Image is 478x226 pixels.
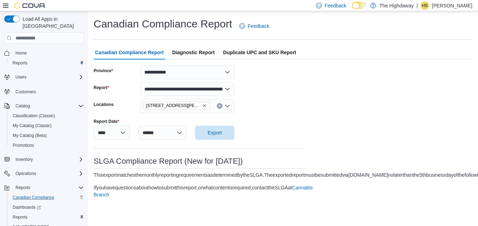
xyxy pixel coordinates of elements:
[94,157,305,165] h3: SLGA Compliance Report (New for [DATE])
[10,112,58,120] a: Classification (Classic)
[146,102,201,109] span: [STREET_ADDRESS][PERSON_NAME]
[421,1,429,10] div: Heidi Sulatisky
[13,169,39,178] button: Operations
[10,141,37,150] a: Promotions
[248,23,269,30] span: Feedback
[13,169,84,178] span: Operations
[1,72,87,82] button: Users
[237,19,272,33] a: Feedback
[15,171,36,176] span: Operations
[10,131,84,140] span: My Catalog (Beta)
[379,1,414,10] p: The Highdaway
[208,129,222,136] span: Export
[223,45,296,59] span: Duplicate UPC and SKU Report
[172,45,215,59] span: Diagnostic Report
[10,131,50,140] a: My Catalog (Beta)
[94,85,109,90] label: Report
[94,185,313,197] a: Cannabis Branch
[7,131,87,140] button: My Catalog (Beta)
[10,213,84,221] span: Reports
[15,50,27,56] span: Home
[10,59,84,67] span: Reports
[13,73,29,81] button: Users
[13,205,41,210] span: Dashboards
[94,17,232,31] h1: Canadian Compliance Report
[13,102,33,110] button: Catalog
[10,193,57,202] a: Canadian Compliance
[325,2,346,9] span: Feedback
[10,59,30,67] a: Reports
[1,48,87,58] button: Home
[13,133,47,138] span: My Catalog (Beta)
[202,103,207,108] button: Remove 114 1st St. E Vawn, SK S0M 2Z0 from selection in this group
[10,121,55,130] a: My Catalog (Classic)
[1,155,87,164] button: Inventory
[13,102,84,110] span: Catalog
[15,185,30,190] span: Reports
[14,2,46,9] img: Cova
[13,88,39,96] a: Customers
[13,60,27,66] span: Reports
[7,58,87,68] button: Reports
[13,183,33,192] button: Reports
[143,102,210,109] span: 114 1st St. E Vawn, SK S0M 2Z0
[7,202,87,212] a: Dashboards
[7,111,87,121] button: Classification (Classic)
[10,141,84,150] span: Promotions
[7,121,87,131] button: My Catalog (Classic)
[13,155,84,164] span: Inventory
[20,15,84,30] span: Load All Apps in [GEOGRAPHIC_DATA]
[13,73,84,81] span: Users
[1,183,87,193] button: Reports
[7,140,87,150] button: Promotions
[7,193,87,202] button: Canadian Compliance
[352,2,367,9] input: Dark Mode
[1,169,87,178] button: Operations
[94,102,114,107] label: Locations
[225,103,230,109] button: Open list of options
[15,103,30,109] span: Catalog
[13,155,36,164] button: Inventory
[13,113,55,119] span: Classification (Classic)
[13,214,27,220] span: Reports
[13,87,84,96] span: Customers
[10,193,84,202] span: Canadian Compliance
[13,123,52,128] span: My Catalog (Classic)
[217,103,222,109] button: Clear input
[94,184,313,198] div: If you have questions about how to submit this report, or what content is required, contact the S...
[416,1,418,10] p: |
[10,121,84,130] span: My Catalog (Classic)
[15,74,26,80] span: Users
[10,203,84,212] span: Dashboards
[1,101,87,111] button: Catalog
[13,49,84,57] span: Home
[10,213,30,221] a: Reports
[95,45,164,59] span: Canadian Compliance Report
[422,1,428,10] span: HS
[7,212,87,222] button: Reports
[13,183,84,192] span: Reports
[13,143,34,148] span: Promotions
[15,157,33,162] span: Inventory
[195,126,234,140] button: Export
[432,1,472,10] p: [PERSON_NAME]
[13,49,30,57] a: Home
[10,203,44,212] a: Dashboards
[13,195,54,200] span: Canadian Compliance
[1,86,87,96] button: Customers
[94,68,113,74] label: Province
[10,112,84,120] span: Classification (Classic)
[94,119,119,124] label: Report Date
[15,89,36,95] span: Customers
